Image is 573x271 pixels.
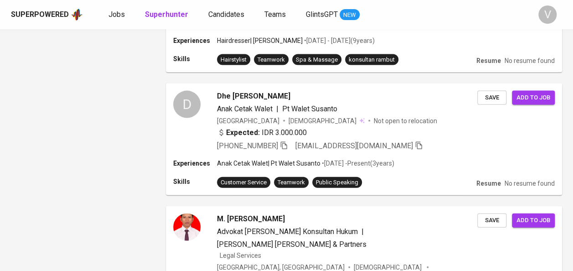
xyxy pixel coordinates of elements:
[282,104,337,113] span: Pt Walet Susanto
[208,9,246,21] a: Candidates
[145,9,190,21] a: Superhunter
[538,5,557,24] div: V
[173,177,217,186] p: Skills
[217,36,303,45] p: Hairdresser | [PERSON_NAME]
[264,9,288,21] a: Teams
[477,91,506,105] button: Save
[173,54,217,63] p: Skills
[173,91,201,118] div: D
[374,116,437,125] p: Not open to relocation
[166,83,562,195] a: DDhe [PERSON_NAME]Anak Cetak Walet|Pt Walet Susanto[GEOGRAPHIC_DATA][DEMOGRAPHIC_DATA] Not open t...
[264,10,286,19] span: Teams
[303,36,375,45] p: • [DATE] - [DATE] ( 9 years )
[217,159,320,168] p: Anak Cetak Walet | Pt Walet Susanto
[295,141,413,150] span: [EMAIL_ADDRESS][DOMAIN_NAME]
[217,104,273,113] span: Anak Cetak Walet
[476,56,501,65] p: Resume
[306,9,360,21] a: GlintsGPT NEW
[221,56,247,64] div: Hairstylist
[477,214,506,228] button: Save
[71,8,83,21] img: app logo
[505,56,555,65] p: No resume found
[108,9,127,21] a: Jobs
[482,93,502,103] span: Save
[221,178,267,187] div: Customer Service
[11,8,83,21] a: Superpoweredapp logo
[340,10,360,20] span: NEW
[145,10,188,19] b: Superhunter
[361,226,364,237] span: |
[349,56,395,64] div: konsultan rambut
[173,36,217,45] p: Experiences
[208,10,244,19] span: Candidates
[217,91,290,102] span: Dhe [PERSON_NAME]
[476,179,501,188] p: Resume
[226,127,260,138] b: Expected:
[173,159,217,168] p: Experiences
[289,116,358,125] span: [DEMOGRAPHIC_DATA]
[316,178,358,187] div: Public Speaking
[217,116,279,125] div: [GEOGRAPHIC_DATA]
[296,56,338,64] div: Spa & Massage
[108,10,125,19] span: Jobs
[320,159,394,168] p: • [DATE] - Present ( 3 years )
[220,252,261,259] span: Legal Services
[217,214,285,224] span: M. [PERSON_NAME]
[482,215,502,226] span: Save
[276,104,279,115] span: |
[512,214,555,228] button: Add to job
[258,56,285,64] div: Teamwork
[217,127,307,138] div: IDR 3.000.000
[516,93,550,103] span: Add to job
[516,215,550,226] span: Add to job
[217,240,367,249] span: [PERSON_NAME] [PERSON_NAME] & Partners
[217,141,278,150] span: [PHONE_NUMBER]
[278,178,305,187] div: Teamwork
[217,227,358,236] span: Advokat [PERSON_NAME] Konsultan Hukum
[512,91,555,105] button: Add to job
[11,10,69,20] div: Superpowered
[505,179,555,188] p: No resume found
[173,214,201,241] img: 7bf6459399f653fc30fe58ba0bdeddde.jpg
[306,10,338,19] span: GlintsGPT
